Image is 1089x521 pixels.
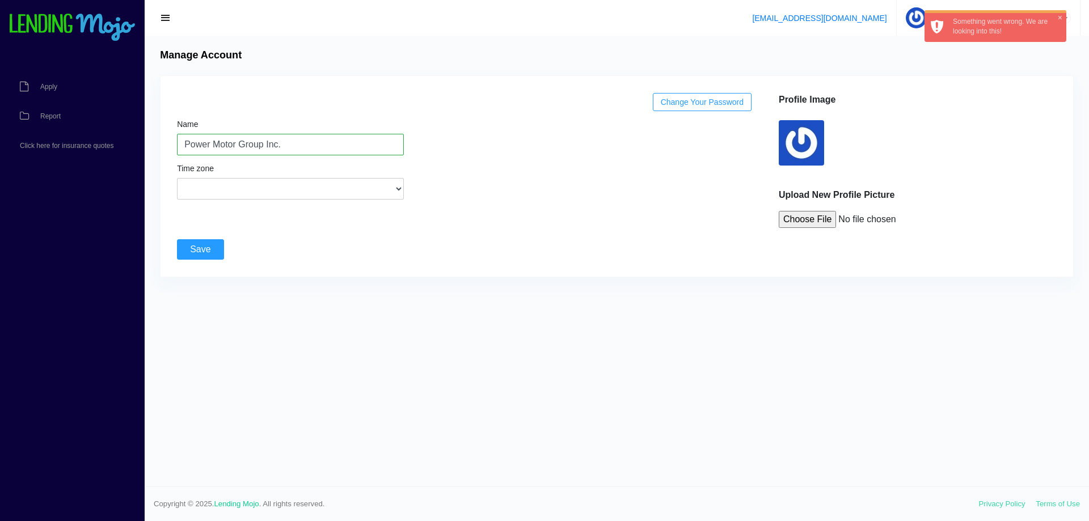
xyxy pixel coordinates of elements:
[20,142,113,149] span: Click here for insurance quotes
[9,14,136,42] img: logo-small.png
[177,120,198,128] label: Name
[906,7,927,28] img: Profile image
[653,93,752,111] a: Change Your Password
[214,499,259,508] a: Lending Mojo
[177,164,214,172] label: Time zone
[779,190,894,200] b: Upload New Profile Picture
[779,120,824,166] img: profile image
[154,498,979,510] span: Copyright © 2025. . All rights reserved.
[40,83,57,90] span: Apply
[925,11,1066,42] div: Something went wrong. We are looking into this!
[752,14,887,23] a: [EMAIL_ADDRESS][DOMAIN_NAME]
[779,95,835,104] b: Profile Image
[160,49,242,62] h4: Manage Account
[40,113,61,120] span: Report
[177,239,223,260] input: Save
[1058,13,1062,23] span: ×
[1036,499,1080,508] a: Terms of Use
[979,499,1025,508] a: Privacy Policy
